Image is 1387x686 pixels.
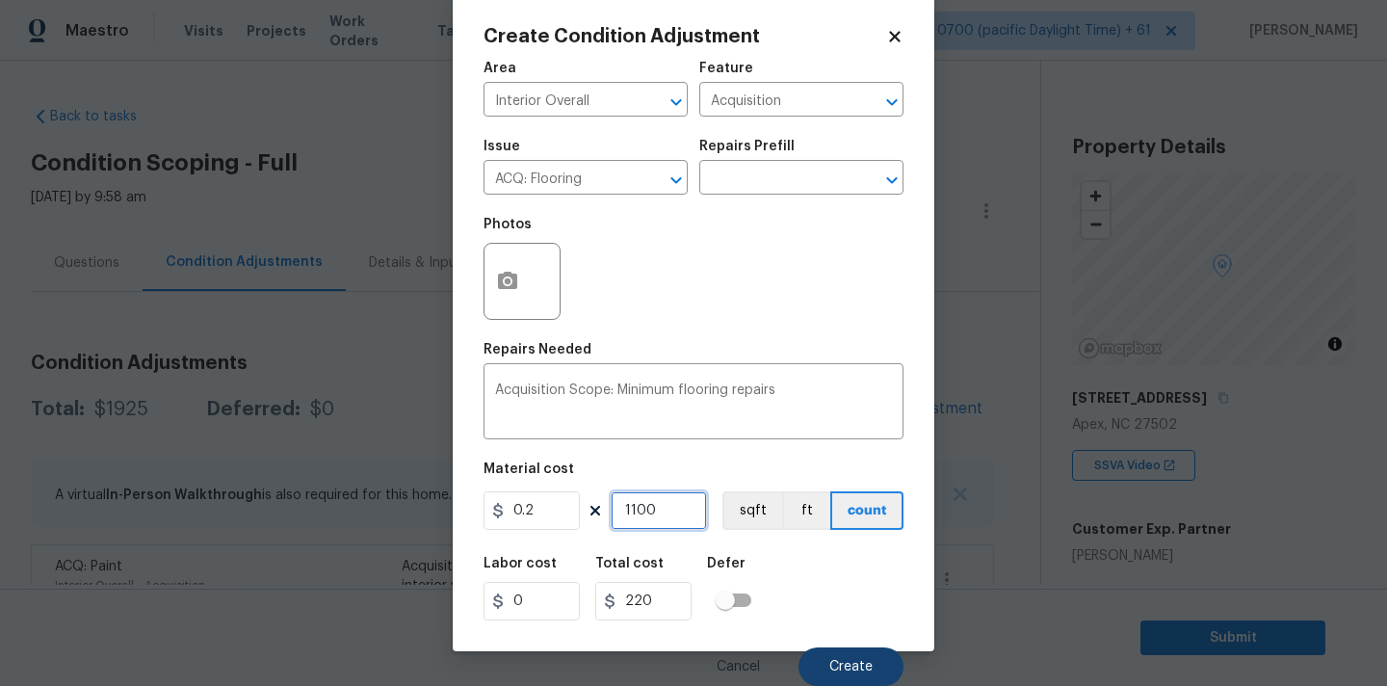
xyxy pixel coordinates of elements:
h5: Total cost [595,557,664,570]
h2: Create Condition Adjustment [484,27,886,46]
h5: Issue [484,140,520,153]
button: Open [663,167,690,194]
h5: Defer [707,557,746,570]
button: Open [878,167,905,194]
h5: Photos [484,218,532,231]
h5: Feature [699,62,753,75]
h5: Labor cost [484,557,557,570]
button: sqft [722,491,782,530]
h5: Repairs Prefill [699,140,795,153]
button: Open [663,89,690,116]
span: Create [829,660,873,674]
textarea: Acquisition Scope: Minimum flooring repairs [495,383,892,424]
span: Cancel [717,660,760,674]
button: count [830,491,903,530]
h5: Material cost [484,462,574,476]
h5: Repairs Needed [484,343,591,356]
button: ft [782,491,830,530]
button: Create [798,647,903,686]
button: Open [878,89,905,116]
button: Cancel [686,647,791,686]
h5: Area [484,62,516,75]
